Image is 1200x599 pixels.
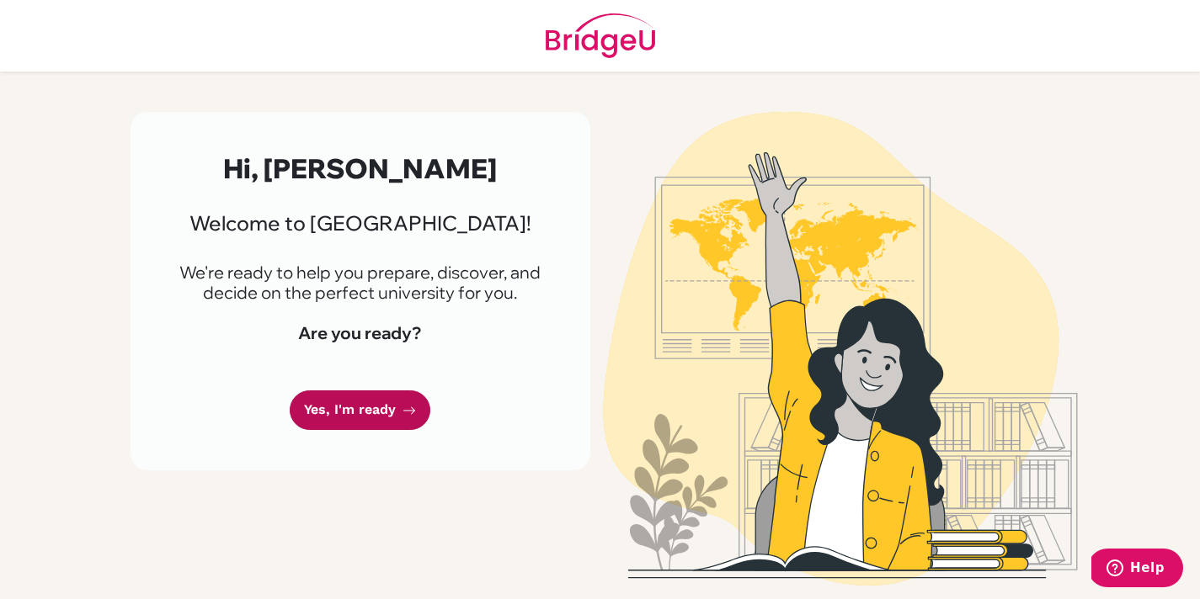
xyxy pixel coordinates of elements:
[171,152,550,184] h2: Hi, [PERSON_NAME]
[1091,549,1183,591] iframe: Opens a widget where you can find more information
[171,323,550,343] h4: Are you ready?
[171,262,550,303] p: We're ready to help you prepare, discover, and decide on the perfect university for you.
[171,211,550,236] h3: Welcome to [GEOGRAPHIC_DATA]!
[290,390,430,430] a: Yes, I'm ready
